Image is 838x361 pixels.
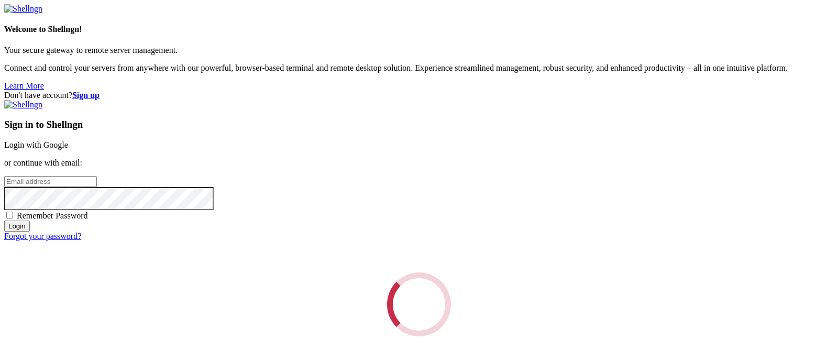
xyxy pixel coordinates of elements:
input: Remember Password [6,212,13,218]
a: Login with Google [4,140,68,149]
div: Don't have account? [4,91,834,100]
a: Forgot your password? [4,232,81,240]
a: Sign up [72,91,100,100]
p: Your secure gateway to remote server management. [4,46,834,55]
a: Learn More [4,81,44,90]
img: Shellngn [4,4,42,14]
span: Remember Password [17,211,88,220]
img: Shellngn [4,100,42,110]
input: Login [4,221,30,232]
h3: Sign in to Shellngn [4,119,834,130]
input: Email address [4,176,97,187]
p: Connect and control your servers from anywhere with our powerful, browser-based terminal and remo... [4,63,834,73]
h4: Welcome to Shellngn! [4,25,834,34]
p: or continue with email: [4,158,834,168]
div: Loading... [387,272,451,336]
